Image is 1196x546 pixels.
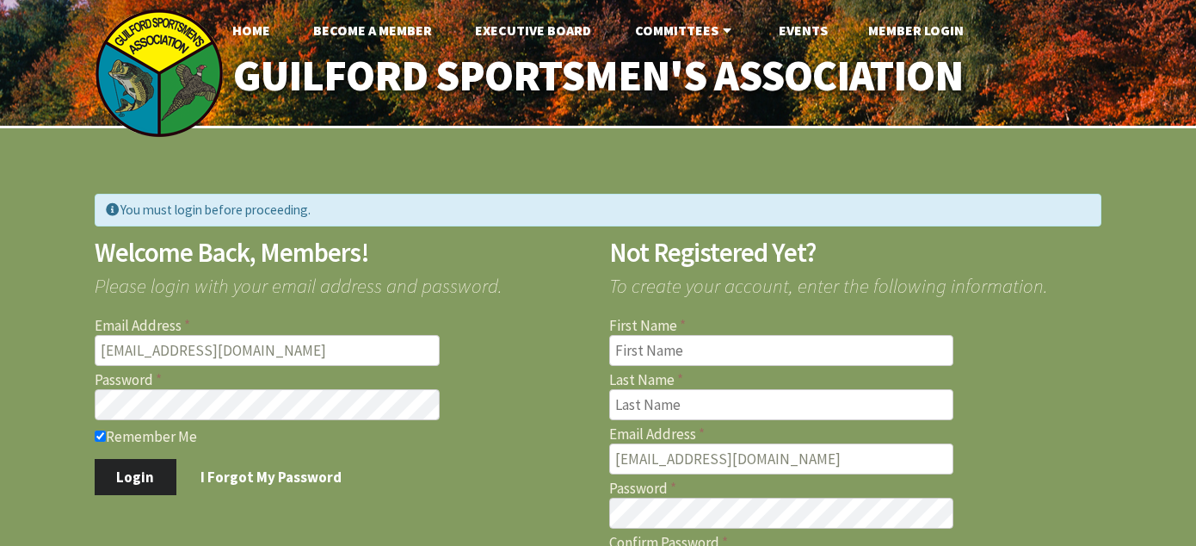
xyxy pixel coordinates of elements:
img: logo_sm.png [95,9,224,138]
label: Remember Me [95,427,588,444]
label: First Name [609,319,1102,333]
input: Remember Me [95,431,106,442]
label: Last Name [609,373,1102,388]
label: Email Address [95,319,588,333]
a: I Forgot My Password [179,459,364,495]
input: First Name [609,335,954,366]
label: Password [95,373,588,388]
span: Please login with your email address and password. [95,265,588,295]
input: Email Address [95,335,440,366]
a: Become A Member [299,13,446,47]
a: Committees [621,13,749,47]
a: Guilford Sportsmen's Association [197,40,1000,113]
input: Last Name [609,389,954,420]
a: Executive Board [461,13,605,47]
input: Email Address [609,444,954,475]
div: You must login before proceeding. [95,194,1101,226]
a: Events [765,13,842,47]
a: Home [219,13,284,47]
h2: Not Registered Yet? [609,239,1102,266]
a: Member Login [854,13,977,47]
h2: Welcome Back, Members! [95,239,588,266]
span: To create your account, enter the following information. [609,265,1102,295]
button: Login [95,459,176,495]
label: Email Address [609,427,1102,442]
label: Password [609,481,1102,496]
